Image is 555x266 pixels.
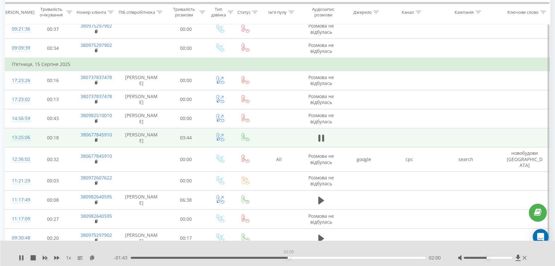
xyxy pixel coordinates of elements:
td: 00:00 [165,210,207,229]
td: 00:16 [32,71,74,90]
div: 09:21:36 [12,23,25,35]
div: 17:23:02 [12,93,25,106]
td: П’ятниця, 15 Серпня 2025 [5,58,550,71]
span: Розмова не відбулась [308,74,334,86]
div: 12:36:02 [12,153,25,166]
a: 380975297902 [80,23,112,29]
span: Розмова не відбулась [308,213,334,225]
span: Розмова не відбулась [308,153,334,165]
span: Розмова не відбулась [308,112,334,124]
td: 00:20 [32,229,74,248]
div: Аудіозапис розмови [307,7,340,18]
td: google [341,147,387,172]
td: [PERSON_NAME] [118,90,165,109]
td: 00:00 [165,147,207,172]
div: 09:09:39 [12,42,25,54]
td: 00:00 [165,39,207,58]
td: 00:18 [32,128,74,147]
td: 00:00 [165,171,207,190]
div: 09:30:48 [12,232,25,244]
a: 380737837478 [80,93,112,99]
div: Тип дзвінка [211,7,226,18]
td: [PERSON_NAME] [118,128,165,147]
a: 380982510010 [80,112,112,118]
div: [PERSON_NAME] [1,10,34,15]
td: [PERSON_NAME] [118,229,165,248]
div: Accessibility label [486,256,489,259]
div: 14:56:59 [12,112,25,125]
div: Канал [402,10,414,15]
td: 00:37 [32,20,74,39]
td: search [432,147,499,172]
div: 11:21:29 [12,174,25,187]
span: Розмова не відбулась [308,174,334,187]
span: - 01:43 [114,255,131,261]
div: Тривалість розмови [171,7,198,18]
div: Ім'я пулу [268,10,287,15]
td: 00:00 [165,71,207,90]
td: 00:17 [165,229,207,248]
td: [PERSON_NAME] [118,109,165,128]
td: 00:32 [32,147,74,172]
div: 13:25:06 [12,131,25,144]
a: 380677845910 [80,132,112,138]
span: 02:00 [429,255,441,261]
td: [PERSON_NAME] [118,71,165,90]
div: 11:17:49 [12,194,25,206]
div: Ключове слово [507,10,539,15]
a: 380972607622 [80,174,112,181]
td: 00:13 [32,90,74,109]
td: 00:00 [165,109,207,128]
span: Розмова не відбулась [308,93,334,105]
div: Кампанія [455,10,474,15]
td: 00:27 [32,210,74,229]
div: Accessibility label [288,256,290,259]
td: 00:43 [32,109,74,128]
a: 380737837478 [80,74,112,80]
td: cpc [387,147,432,172]
td: 03:44 [165,128,207,147]
span: 1 x [66,255,71,261]
div: Статус [237,10,250,15]
td: All [257,147,301,172]
a: 380982640595 [80,213,112,219]
td: [PERSON_NAME] [118,191,165,210]
a: 380975297902 [80,42,112,48]
span: Розмова не відбулась [308,42,334,54]
td: 00:00 [165,90,207,109]
div: ПІБ співробітника [119,10,155,15]
td: 00:34 [32,39,74,58]
div: Номер клієнта [77,10,106,15]
div: 17:23:26 [12,74,25,87]
td: 00:00 [165,20,207,39]
td: 00:03 [32,171,74,190]
a: 380677845910 [80,153,112,159]
div: Джерело [353,10,371,15]
div: Open Intercom Messenger [533,229,548,245]
td: 00:08 [32,191,74,210]
div: Тривалість очікування [38,7,65,18]
a: 380982640595 [80,194,112,200]
div: 02:00 [282,247,295,256]
td: новобудови [GEOGRAPHIC_DATA] [499,147,550,172]
a: 380975297902 [80,232,112,238]
span: Розмова не відбулась [308,23,334,35]
div: 11:17:09 [12,213,25,225]
td: 06:38 [165,191,207,210]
